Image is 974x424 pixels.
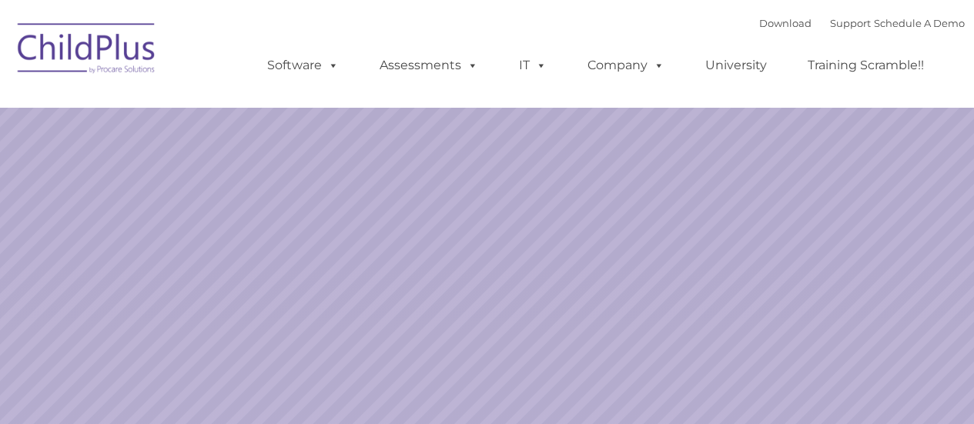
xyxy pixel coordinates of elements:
a: Assessments [364,50,494,81]
a: Software [252,50,354,81]
a: Company [572,50,680,81]
a: Download [759,17,812,29]
a: Training Scramble!! [792,50,939,81]
img: ChildPlus by Procare Solutions [10,12,164,89]
font: | [759,17,965,29]
a: Support [830,17,871,29]
a: Schedule A Demo [874,17,965,29]
a: IT [504,50,562,81]
a: University [690,50,782,81]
